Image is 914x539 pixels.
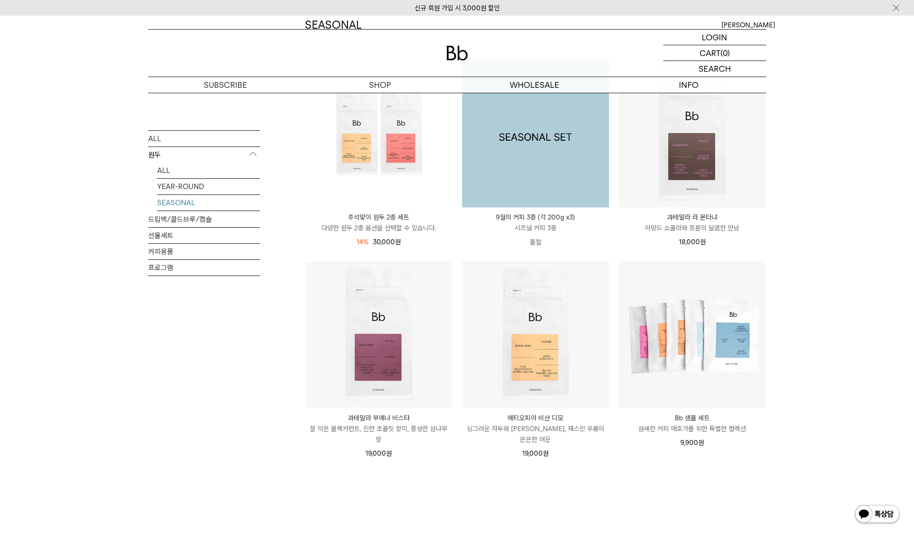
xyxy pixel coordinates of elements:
[305,212,452,233] a: 추석맞이 원두 2종 세트 다양한 원두 2종 옵션을 선택할 수 있습니다.
[415,4,500,12] a: 신규 회원 가입 시 3,000원 할인
[619,413,766,423] p: Bb 샘플 세트
[619,212,766,233] a: 과테말라 라 몬타냐 아망드 쇼콜라와 프룬의 달콤한 만남
[148,211,260,227] a: 드립백/콜드브루/캡슐
[386,449,392,457] span: 원
[698,439,704,447] span: 원
[854,504,901,526] img: 카카오톡 채널 1:1 채팅 버튼
[365,449,392,457] span: 19,000
[148,130,260,146] a: ALL
[700,238,706,246] span: 원
[462,212,609,233] a: 9월의 커피 3종 (각 200g x3) 시즈널 커피 3종
[157,178,260,194] a: YEAR-ROUND
[157,162,260,178] a: ALL
[148,243,260,259] a: 커피용품
[462,423,609,445] p: 싱그러운 자두와 [PERSON_NAME], 재스민 우롱의 은은한 여운
[679,238,706,246] span: 18,000
[619,212,766,223] p: 과테말라 라 몬타냐
[305,413,452,423] p: 과테말라 부에나 비스타
[305,423,452,445] p: 잘 익은 블랙커런트, 진한 초콜릿 향미, 풍성한 삼나무 향
[148,259,260,275] a: 프로그램
[663,30,766,45] a: LOGIN
[699,45,721,60] p: CART
[462,233,609,251] p: 품절
[148,147,260,163] p: 원두
[305,261,452,408] img: 과테말라 부에나 비스타
[373,238,401,246] span: 30,000
[619,223,766,233] p: 아망드 쇼콜라와 프룬의 달콤한 만남
[305,413,452,445] a: 과테말라 부에나 비스타 잘 익은 블랙커런트, 진한 초콜릿 향미, 풍성한 삼나무 향
[462,212,609,223] p: 9월의 커피 3종 (각 200g x3)
[462,60,609,207] a: 9월의 커피 3종 (각 200g x3)
[612,77,766,93] p: INFO
[663,45,766,61] a: CART (0)
[699,61,731,77] p: SEARCH
[305,212,452,223] p: 추석맞이 원두 2종 세트
[721,45,730,60] p: (0)
[148,227,260,243] a: 선물세트
[303,77,457,93] a: SHOP
[446,46,468,60] img: 로고
[457,77,612,93] p: WHOLESALE
[395,238,401,246] span: 원
[462,223,609,233] p: 시즈널 커피 3종
[619,423,766,434] p: 섬세한 커피 애호가를 위한 특별한 컬렉션
[702,30,727,45] p: LOGIN
[157,194,260,210] a: SEASONAL
[462,413,609,445] a: 에티오피아 비샨 디모 싱그러운 자두와 [PERSON_NAME], 재스민 우롱의 은은한 여운
[148,77,303,93] a: SUBSCRIBE
[305,60,452,207] img: 추석맞이 원두 2종 세트
[619,261,766,408] img: Bb 샘플 세트
[619,413,766,434] a: Bb 샘플 세트 섬세한 커피 애호가를 위한 특별한 컬렉션
[543,449,549,457] span: 원
[619,60,766,207] img: 과테말라 라 몬타냐
[305,223,452,233] p: 다양한 원두 2종 옵션을 선택할 수 있습니다.
[462,261,609,408] img: 에티오피아 비샨 디모
[356,237,369,247] div: 14%
[462,413,609,423] p: 에티오피아 비샨 디모
[522,449,549,457] span: 19,000
[680,439,704,447] span: 9,900
[462,60,609,207] img: 1000000743_add2_064.png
